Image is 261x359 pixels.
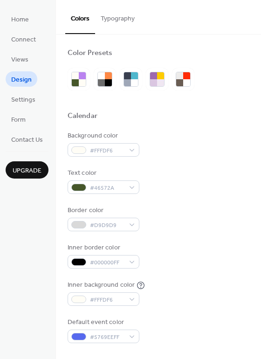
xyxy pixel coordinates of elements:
[6,71,37,87] a: Design
[6,11,34,27] a: Home
[11,115,26,125] span: Form
[6,131,48,147] a: Contact Us
[90,332,124,342] span: #5769EEFF
[90,258,124,268] span: #000000FF
[11,135,43,145] span: Contact Us
[11,75,32,85] span: Design
[6,91,41,107] a: Settings
[90,295,124,305] span: #FFFDF6
[90,146,124,156] span: #FFFDF6
[68,243,137,253] div: Inner border color
[11,55,28,65] span: Views
[6,51,34,67] a: Views
[11,95,35,105] span: Settings
[6,111,31,127] a: Form
[68,280,135,290] div: Inner background color
[13,166,41,176] span: Upgrade
[68,168,137,178] div: Text color
[68,318,137,327] div: Default event color
[11,35,36,45] span: Connect
[68,48,112,58] div: Color Presets
[11,15,29,25] span: Home
[68,206,137,215] div: Border color
[6,31,41,47] a: Connect
[90,221,124,230] span: #D9D9D9
[68,111,97,121] div: Calendar
[6,161,48,179] button: Upgrade
[90,183,124,193] span: #46572A
[68,131,137,141] div: Background color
